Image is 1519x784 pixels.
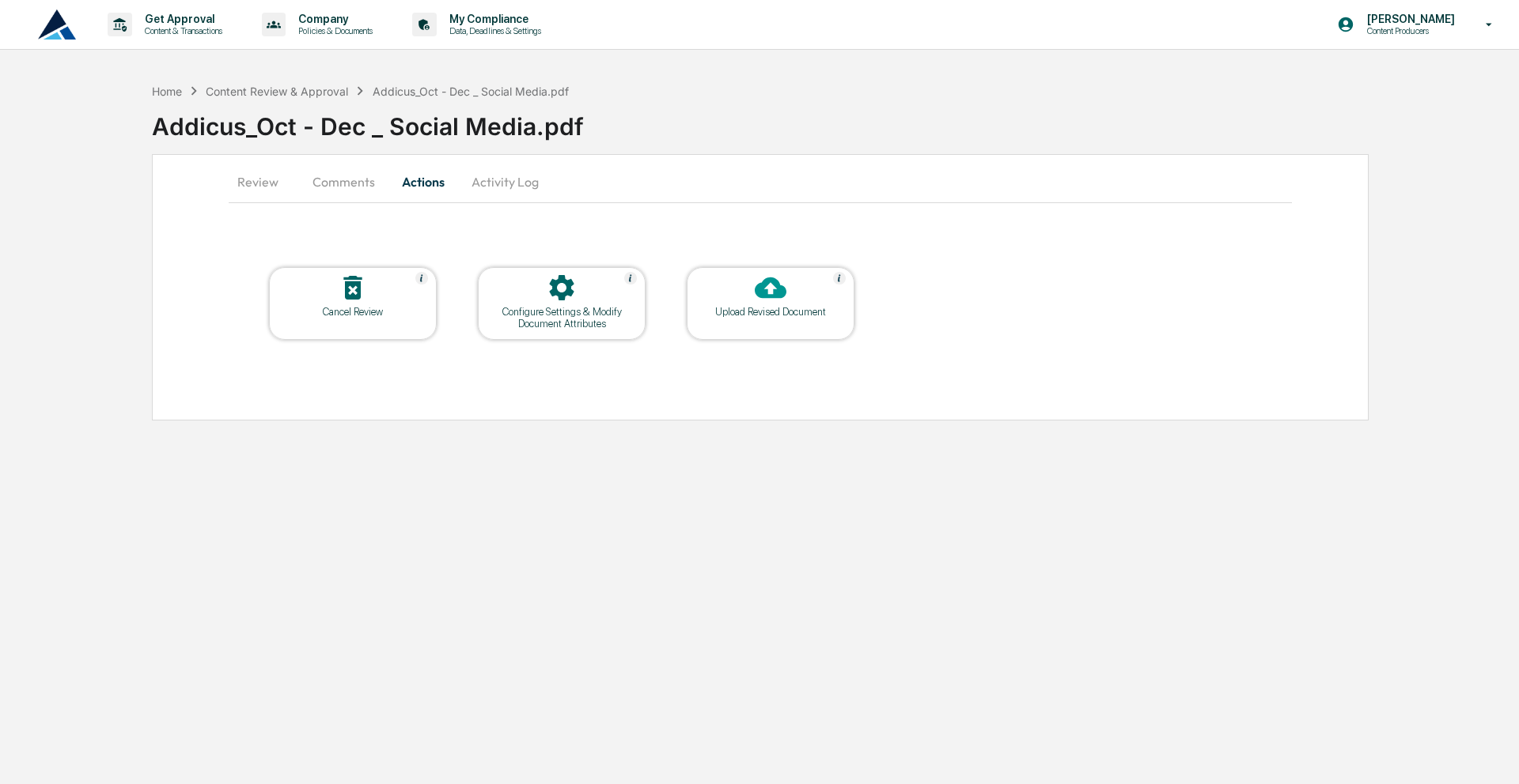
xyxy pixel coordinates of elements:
[132,13,230,25] p: Get Approval
[282,306,424,318] div: Cancel Review
[132,25,230,36] p: Content & Transactions
[491,306,633,330] div: Configure Settings & Modify Document Attributes
[229,163,1292,201] div: secondary tabs example
[388,163,459,201] button: Actions
[437,13,549,25] p: My Compliance
[373,85,569,98] div: Addicus_Oct - Dec _ Social Media.pdf
[699,306,842,318] div: Upload Revised Document
[1354,25,1463,36] p: Content Producers
[286,13,381,25] p: Company
[624,272,637,285] img: Help
[1468,732,1511,775] iframe: Open customer support
[286,25,381,36] p: Policies & Documents
[833,272,846,285] img: Help
[229,163,300,201] button: Review
[300,163,388,201] button: Comments
[437,25,549,36] p: Data, Deadlines & Settings
[152,85,182,98] div: Home
[459,163,551,201] button: Activity Log
[206,85,348,98] div: Content Review & Approval
[38,9,76,40] img: logo
[415,272,428,285] img: Help
[1354,13,1463,25] p: [PERSON_NAME]
[152,100,1519,141] div: Addicus_Oct - Dec _ Social Media.pdf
